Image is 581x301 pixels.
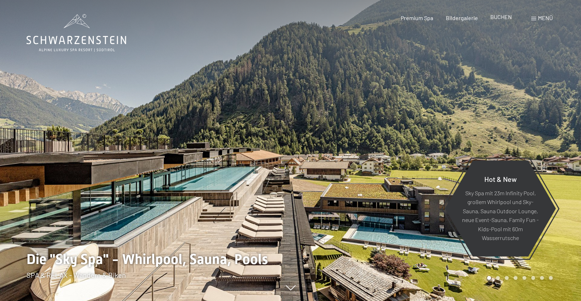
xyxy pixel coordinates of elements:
div: Carousel Pagination [485,276,553,280]
div: Carousel Page 3 [505,276,509,280]
div: Carousel Page 7 [540,276,544,280]
p: Sky Spa mit 23m Infinity Pool, großem Whirlpool und Sky-Sauna, Sauna Outdoor Lounge, neue Event-S... [462,188,539,242]
div: Carousel Page 6 [531,276,535,280]
div: Carousel Page 4 [514,276,518,280]
a: Bildergalerie [446,14,478,21]
span: Menü [538,14,553,21]
div: Carousel Page 5 [522,276,526,280]
a: BUCHEN [490,13,512,20]
a: Hot & New Sky Spa mit 23m Infinity Pool, großem Whirlpool und Sky-Sauna, Sauna Outdoor Lounge, ne... [444,160,556,257]
div: Carousel Page 8 [549,276,553,280]
div: Carousel Page 1 (Current Slide) [487,276,491,280]
a: Premium Spa [401,14,433,21]
div: Carousel Page 2 [496,276,500,280]
span: Hot & New [484,174,517,183]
